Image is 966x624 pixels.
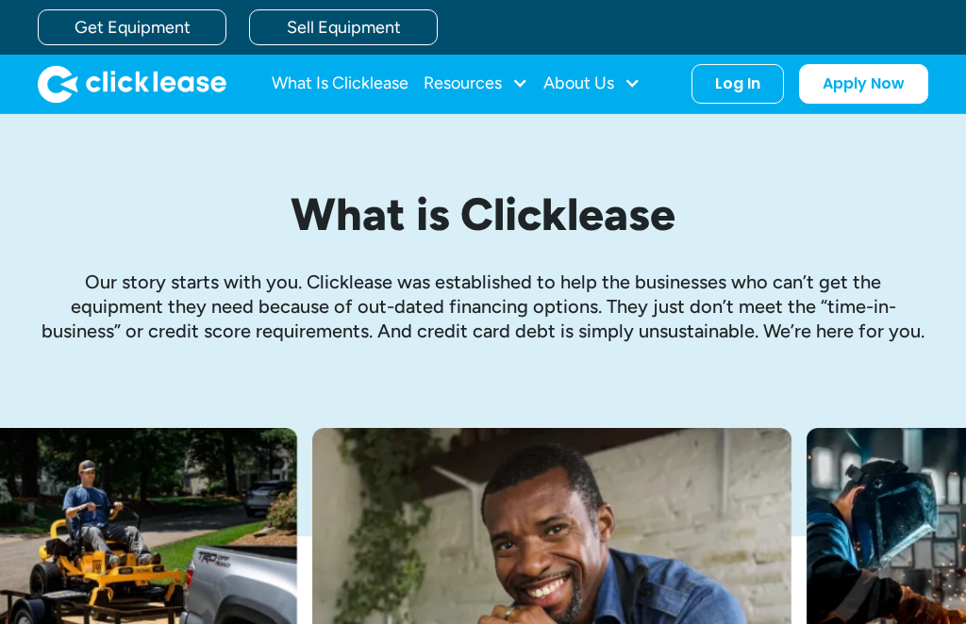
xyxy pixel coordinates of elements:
[799,64,928,104] a: Apply Now
[38,65,226,103] img: Clicklease logo
[40,270,926,343] p: Our story starts with you. Clicklease was established to help the businesses who can’t get the eq...
[543,65,641,103] div: About Us
[424,65,528,103] div: Resources
[715,74,760,93] div: Log In
[38,65,226,103] a: home
[38,9,226,45] a: Get Equipment
[272,65,408,103] a: What Is Clicklease
[40,189,926,239] h1: What is Clicklease
[249,9,438,45] a: Sell Equipment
